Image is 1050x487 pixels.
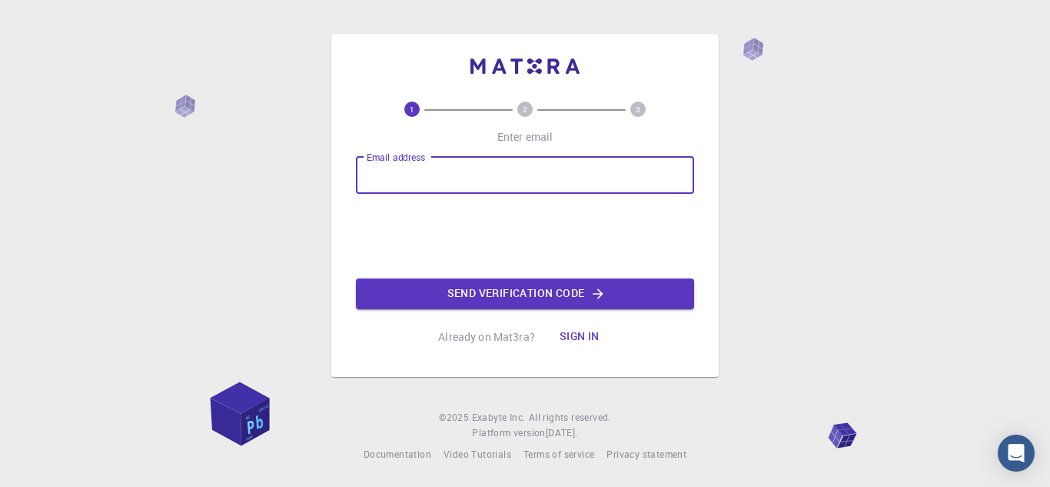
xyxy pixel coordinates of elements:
[497,129,553,145] p: Enter email
[472,411,526,423] span: Exabyte Inc.
[367,151,425,164] label: Email address
[546,426,578,439] span: [DATE] .
[364,447,431,462] a: Documentation
[444,448,511,460] span: Video Tutorials
[439,410,471,425] span: © 2025
[606,447,686,462] a: Privacy statement
[472,425,545,441] span: Platform version
[523,447,594,462] a: Terms of service
[438,329,535,345] p: Already on Mat3ra?
[998,435,1035,472] div: Open Intercom Messenger
[636,104,640,115] text: 3
[410,104,414,115] text: 1
[364,448,431,460] span: Documentation
[529,410,611,425] span: All rights reserved.
[444,447,511,462] a: Video Tutorials
[523,104,527,115] text: 2
[356,279,694,309] button: Send verification code
[408,206,642,266] iframe: reCAPTCHA
[547,322,612,352] button: Sign in
[523,448,594,460] span: Terms of service
[606,448,686,460] span: Privacy statement
[472,410,526,425] a: Exabyte Inc.
[546,425,578,441] a: [DATE].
